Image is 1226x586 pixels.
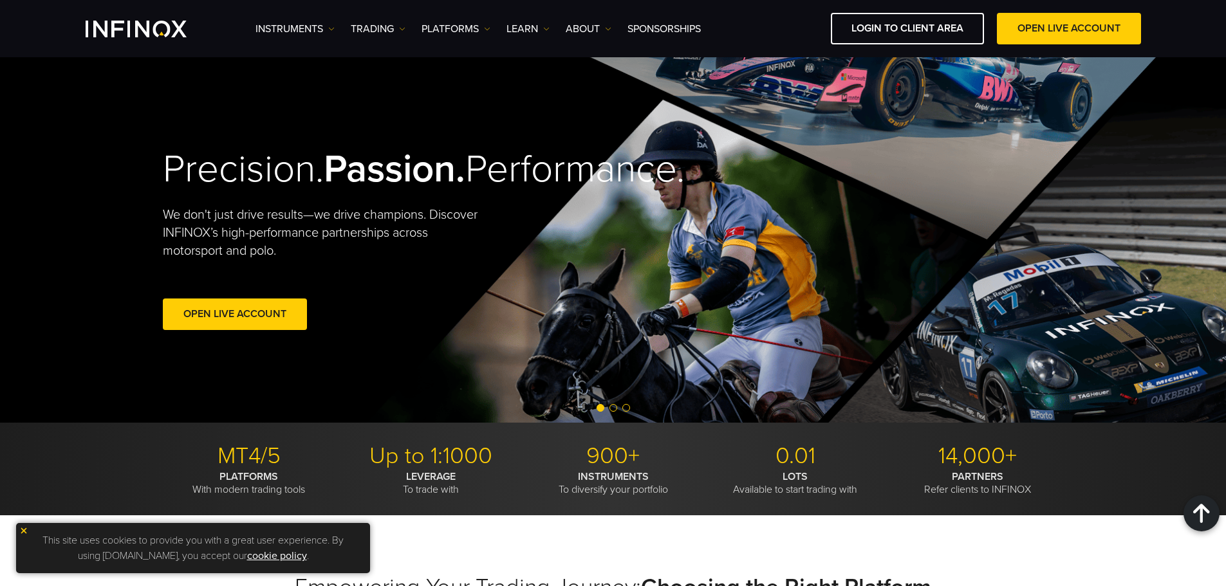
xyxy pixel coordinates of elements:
a: OPEN LIVE ACCOUNT [997,13,1141,44]
strong: INSTRUMENTS [578,470,649,483]
p: 0.01 [709,442,882,470]
strong: PARTNERS [952,470,1003,483]
p: 900+ [527,442,700,470]
a: ABOUT [566,21,611,37]
p: Refer clients to INFINOX [891,470,1064,496]
p: Available to start trading with [709,470,882,496]
p: Up to 1:1000 [345,442,517,470]
p: With modern trading tools [163,470,335,496]
span: Go to slide 3 [622,404,630,412]
img: yellow close icon [19,526,28,535]
strong: PLATFORMS [219,470,278,483]
p: This site uses cookies to provide you with a great user experience. By using [DOMAIN_NAME], you a... [23,529,364,567]
strong: LEVERAGE [406,470,456,483]
a: Open Live Account [163,298,307,330]
p: We don't just drive results—we drive champions. Discover INFINOX’s high-performance partnerships ... [163,206,487,260]
a: SPONSORSHIPS [627,21,701,37]
a: INFINOX Logo [86,21,217,37]
strong: LOTS [783,470,808,483]
h2: Precision. Performance. [163,146,568,193]
a: TRADING [351,21,405,37]
p: To trade with [345,470,517,496]
a: Instruments [255,21,335,37]
a: PLATFORMS [422,21,490,37]
a: LOGIN TO CLIENT AREA [831,13,984,44]
span: Go to slide 1 [597,404,604,412]
p: 14,000+ [891,442,1064,470]
a: cookie policy [247,549,307,562]
p: To diversify your portfolio [527,470,700,496]
p: MT4/5 [163,442,335,470]
a: Learn [506,21,550,37]
strong: Passion. [324,146,465,192]
span: Go to slide 2 [609,404,617,412]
